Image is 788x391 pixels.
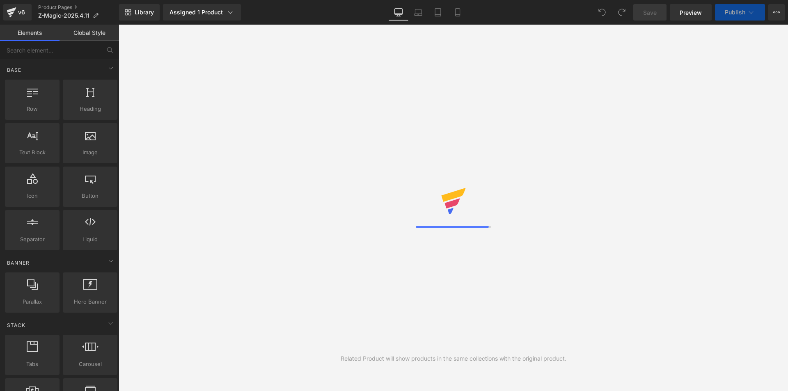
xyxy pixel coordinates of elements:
span: Base [6,66,22,74]
button: Redo [614,4,630,21]
a: New Library [119,4,160,21]
span: Banner [6,259,30,267]
button: Undo [594,4,610,21]
div: Assigned 1 Product [170,8,234,16]
a: Product Pages [38,4,119,11]
span: Publish [725,9,745,16]
a: Tablet [428,4,448,21]
span: Library [135,9,154,16]
span: Preview [680,8,702,17]
button: Publish [715,4,765,21]
span: Row [7,105,57,113]
span: Icon [7,192,57,200]
a: Laptop [408,4,428,21]
div: Related Product will show products in the same collections with the original product. [341,354,566,363]
span: Tabs [7,360,57,368]
a: v6 [3,4,32,21]
span: Z-Magic-2025.4.11 [38,12,89,19]
span: Button [65,192,115,200]
a: Global Style [60,25,119,41]
span: Save [643,8,657,17]
span: Heading [65,105,115,113]
span: Image [65,148,115,157]
button: More [768,4,785,21]
span: Hero Banner [65,297,115,306]
span: Text Block [7,148,57,157]
a: Mobile [448,4,467,21]
a: Desktop [389,4,408,21]
span: Carousel [65,360,115,368]
span: Parallax [7,297,57,306]
span: Separator [7,235,57,244]
span: Stack [6,321,26,329]
div: v6 [16,7,27,18]
a: Preview [670,4,712,21]
span: Liquid [65,235,115,244]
